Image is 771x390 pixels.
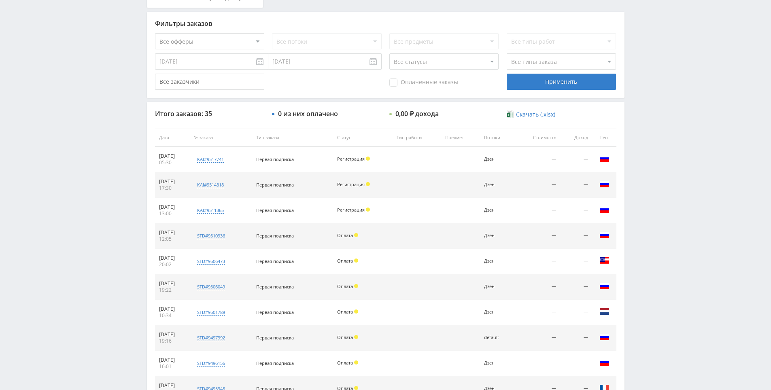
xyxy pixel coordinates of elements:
span: Оплата [337,334,353,340]
span: Оплаченные заказы [389,78,458,87]
img: rus.png [599,230,609,240]
div: Итого заказов: 35 [155,110,264,117]
th: Статус [333,129,392,147]
span: Холд [354,335,358,339]
td: — [515,198,561,223]
div: 10:34 [159,312,186,319]
img: rus.png [599,205,609,214]
div: 17:30 [159,185,186,191]
div: Дзен [484,309,511,315]
div: kai#9514318 [197,182,224,188]
div: [DATE] [159,331,186,338]
div: 0 из них оплачено [278,110,338,117]
a: Скачать (.xlsx) [507,110,555,119]
div: Дзен [484,208,511,213]
td: — [515,274,561,300]
div: 20:02 [159,261,186,268]
div: 0,00 ₽ дохода [395,110,439,117]
th: Тип заказа [252,129,333,147]
span: Первая подписка [256,207,294,213]
th: Предмет [441,129,480,147]
div: Дзен [484,360,511,366]
div: 13:00 [159,210,186,217]
th: Потоки [480,129,515,147]
div: std#9496156 [197,360,225,367]
div: 16:01 [159,363,186,370]
div: default [484,335,511,340]
td: — [560,223,592,249]
td: — [515,249,561,274]
img: rus.png [599,179,609,189]
span: Регистрация [337,181,365,187]
td: — [515,325,561,351]
span: Холд [354,309,358,314]
td: — [560,325,592,351]
span: Холд [366,157,370,161]
span: Холд [354,259,358,263]
span: Оплата [337,360,353,366]
img: rus.png [599,154,609,163]
span: Холд [354,233,358,237]
span: Оплата [337,258,353,264]
div: [DATE] [159,255,186,261]
td: — [560,300,592,325]
span: Регистрация [337,207,365,213]
span: Холд [354,386,358,390]
div: [DATE] [159,204,186,210]
span: Холд [366,208,370,212]
div: std#9506049 [197,284,225,290]
div: [DATE] [159,382,186,389]
div: Применить [507,74,616,90]
th: Гео [592,129,616,147]
div: [DATE] [159,229,186,236]
div: Дзен [484,182,511,187]
span: Первая подписка [256,284,294,290]
div: 12:05 [159,236,186,242]
span: Первая подписка [256,309,294,315]
span: Оплата [337,283,353,289]
th: Стоимость [515,129,561,147]
div: std#9506473 [197,258,225,265]
th: Дата [155,129,190,147]
td: — [515,300,561,325]
div: [DATE] [159,153,186,159]
td: — [560,198,592,223]
div: kai#9511365 [197,207,224,214]
td: — [560,172,592,198]
div: kai#9517741 [197,156,224,163]
div: std#9510936 [197,233,225,239]
div: 19:22 [159,287,186,293]
img: rus.png [599,281,609,291]
img: rus.png [599,358,609,367]
span: Скачать (.xlsx) [516,111,555,118]
span: Первая подписка [256,335,294,341]
div: Дзен [484,284,511,289]
div: [DATE] [159,280,186,287]
div: std#9497992 [197,335,225,341]
span: Первая подписка [256,360,294,366]
img: rus.png [599,332,609,342]
img: xlsx [507,110,514,118]
span: Регистрация [337,156,365,162]
div: [DATE] [159,178,186,185]
td: — [560,249,592,274]
span: Оплата [337,232,353,238]
span: Первая подписка [256,258,294,264]
td: — [560,147,592,172]
th: № заказа [189,129,252,147]
span: Первая подписка [256,182,294,188]
th: Доход [560,129,592,147]
div: [DATE] [159,357,186,363]
div: std#9501788 [197,309,225,316]
td: — [515,351,561,376]
td: — [515,223,561,249]
div: Фильтры заказов [155,20,616,27]
img: usa.png [599,256,609,265]
td: — [560,351,592,376]
div: Дзен [484,259,511,264]
td: — [515,147,561,172]
div: 19:16 [159,338,186,344]
span: Холд [354,360,358,365]
td: — [515,172,561,198]
span: Первая подписка [256,156,294,162]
